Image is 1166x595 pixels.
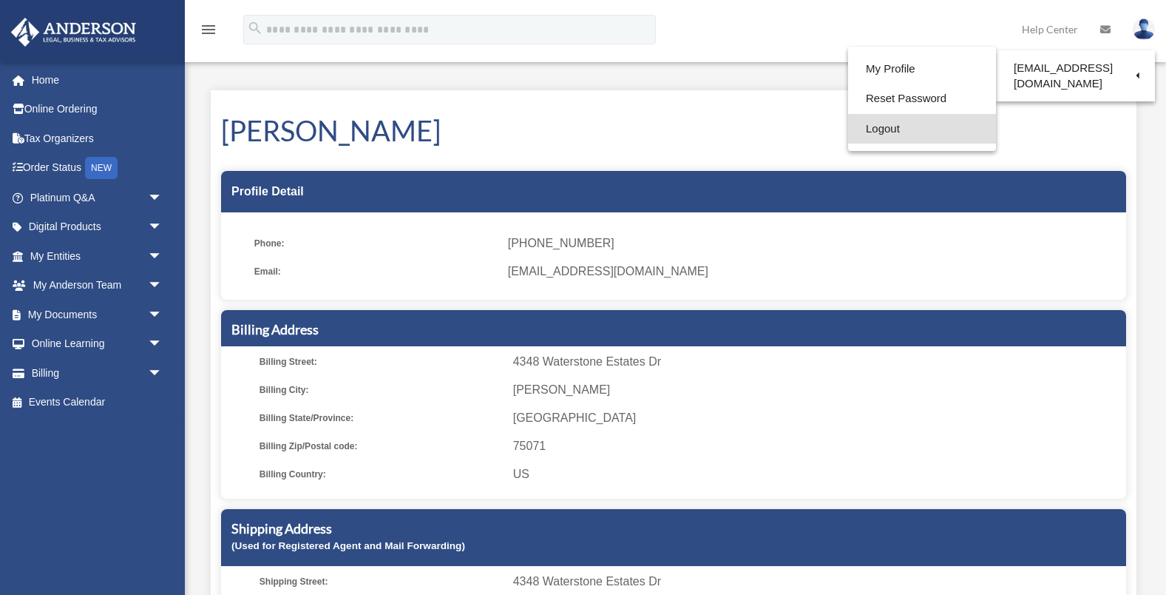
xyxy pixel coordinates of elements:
a: Home [10,65,185,95]
span: [PERSON_NAME] [513,380,1121,400]
i: menu [200,21,217,38]
span: arrow_drop_down [148,300,177,330]
span: [EMAIL_ADDRESS][DOMAIN_NAME] [508,261,1116,282]
h5: Billing Address [231,320,1116,339]
h5: Shipping Address [231,520,1116,538]
span: arrow_drop_down [148,329,177,360]
span: arrow_drop_down [148,183,177,213]
small: (Used for Registered Agent and Mail Forwarding) [231,540,465,551]
a: Order StatusNEW [10,153,185,184]
span: Phone: [254,233,498,254]
a: [EMAIL_ADDRESS][DOMAIN_NAME] [996,54,1155,98]
span: 4348 Waterstone Estates Dr [513,352,1121,372]
a: My Profile [848,54,996,84]
span: Shipping Street: [260,571,503,592]
i: search [247,20,263,36]
span: 4348 Waterstone Estates Dr [513,571,1121,592]
span: arrow_drop_down [148,271,177,301]
a: Events Calendar [10,388,185,417]
span: [GEOGRAPHIC_DATA] [513,408,1121,428]
a: My Anderson Teamarrow_drop_down [10,271,185,300]
a: Reset Password [848,84,996,114]
a: Tax Organizers [10,124,185,153]
img: Anderson Advisors Platinum Portal [7,18,140,47]
span: arrow_drop_down [148,358,177,389]
span: Billing Country: [260,464,503,485]
span: Billing State/Province: [260,408,503,428]
a: Logout [848,114,996,144]
span: Billing City: [260,380,503,400]
div: NEW [85,157,118,179]
a: Platinum Q&Aarrow_drop_down [10,183,185,212]
a: Online Learningarrow_drop_down [10,329,185,359]
span: Email: [254,261,498,282]
a: My Documentsarrow_drop_down [10,300,185,329]
a: Billingarrow_drop_down [10,358,185,388]
span: 75071 [513,436,1121,457]
a: My Entitiesarrow_drop_down [10,241,185,271]
h1: [PERSON_NAME] [221,111,1126,150]
span: US [513,464,1121,485]
span: [PHONE_NUMBER] [508,233,1116,254]
div: Profile Detail [221,171,1126,212]
span: arrow_drop_down [148,212,177,243]
img: User Pic [1133,19,1155,40]
a: menu [200,26,217,38]
a: Digital Productsarrow_drop_down [10,212,185,242]
span: Billing Zip/Postal code: [260,436,503,457]
span: Billing Street: [260,352,503,372]
a: Online Ordering [10,95,185,124]
span: arrow_drop_down [148,241,177,272]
